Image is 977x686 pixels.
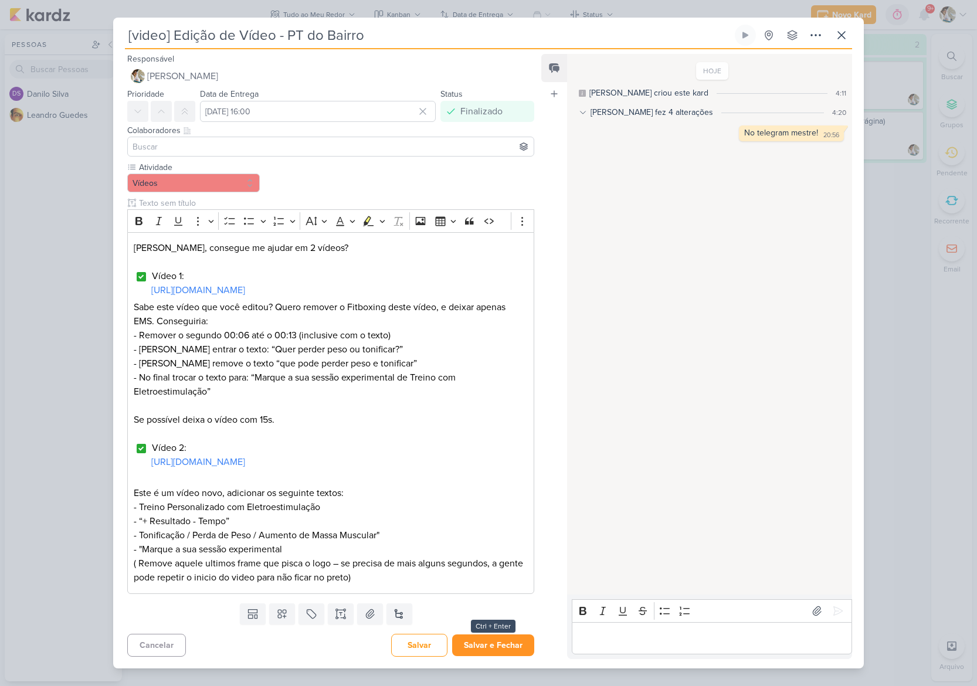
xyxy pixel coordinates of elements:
p: - “+ Resultado - Tempo” - Tonificação / Perda de Peso / Aumento de Massa Muscular" - "Marque a su... [134,514,528,585]
div: Editor editing area: main [127,232,534,594]
p: [PERSON_NAME], consegue me ajudar em 2 vídeos? [134,241,528,255]
button: Cancelar [127,634,186,657]
div: No telegram mestre! [744,128,818,138]
label: Data de Entrega [200,89,259,99]
button: Finalizado [440,101,534,122]
button: Vídeos [127,174,260,192]
div: Colaboradores [127,124,534,137]
input: Buscar [130,140,531,154]
span: [PERSON_NAME] [147,69,218,83]
p: Este é um vídeo novo, adicionar os seguinte textos: - Treino Personalizado com Eletroestimulação [134,486,528,514]
label: Atividade [138,161,260,174]
button: Salvar [391,634,447,657]
label: Status [440,89,463,99]
div: 20:56 [823,131,839,140]
div: Ctrl + Enter [471,620,515,633]
div: 4:20 [832,107,846,118]
label: Prioridade [127,89,164,99]
img: Raphael Simas [131,69,145,83]
div: Leandro criou este kard [589,87,708,99]
button: Salvar e Fechar [452,634,534,656]
button: [PERSON_NAME] [127,66,534,87]
p: Sabe este vídeo que você editou? Quero remover o Fitboxing deste vídeo, e deixar apenas EMS. Cons... [134,300,528,427]
div: Este log é visível à todos no kard [579,90,586,97]
div: Editor toolbar [127,209,534,232]
div: [PERSON_NAME] fez 4 alterações [591,106,713,118]
div: Ligar relógio [741,30,750,40]
input: Select a date [200,101,436,122]
div: Editor editing area: main [572,622,852,654]
label: Responsável [127,54,174,64]
input: Kard Sem Título [125,25,732,46]
div: Finalizado [460,104,503,118]
a: [URL][DOMAIN_NAME] [151,456,245,468]
a: [URL][DOMAIN_NAME] [151,284,245,296]
div: Editor toolbar [572,599,852,622]
div: 4:11 [836,88,846,99]
input: Texto sem título [137,197,534,209]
